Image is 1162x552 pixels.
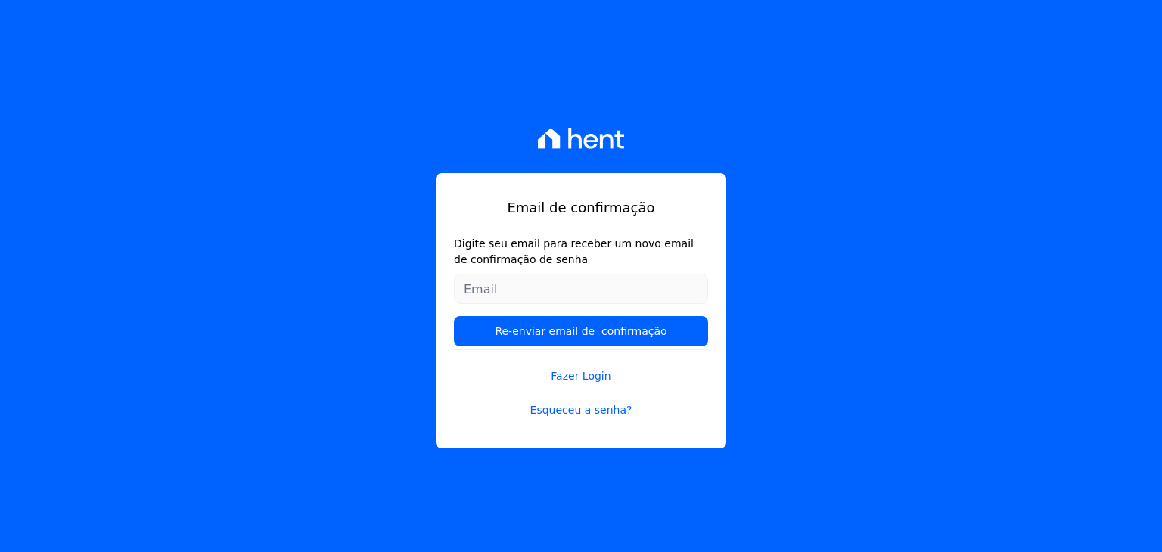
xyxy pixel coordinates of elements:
[454,274,708,304] input: Email
[454,197,708,218] h1: Email de confirmação
[454,316,708,346] input: Re-enviar email de confirmação
[454,402,708,418] a: Esqueceu a senha?
[454,236,708,268] label: Digite seu email para receber um novo email de confirmação de senha
[454,349,708,384] a: Fazer Login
